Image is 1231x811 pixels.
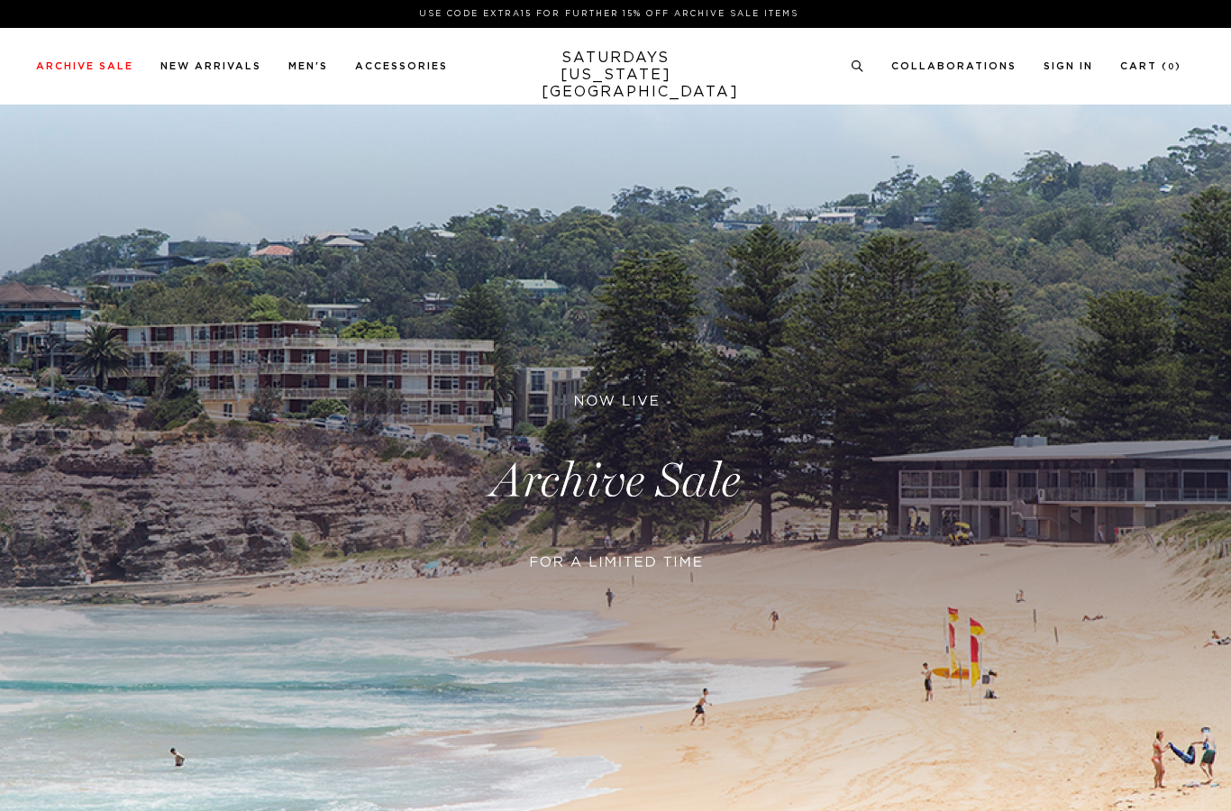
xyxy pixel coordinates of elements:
a: Sign In [1044,61,1093,71]
p: Use Code EXTRA15 for Further 15% Off Archive Sale Items [43,7,1174,21]
a: Cart (0) [1120,61,1181,71]
small: 0 [1168,63,1175,71]
a: Archive Sale [36,61,133,71]
a: Men's [288,61,328,71]
a: SATURDAYS[US_STATE][GEOGRAPHIC_DATA] [542,50,690,101]
a: Accessories [355,61,448,71]
a: Collaborations [891,61,1017,71]
a: New Arrivals [160,61,261,71]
